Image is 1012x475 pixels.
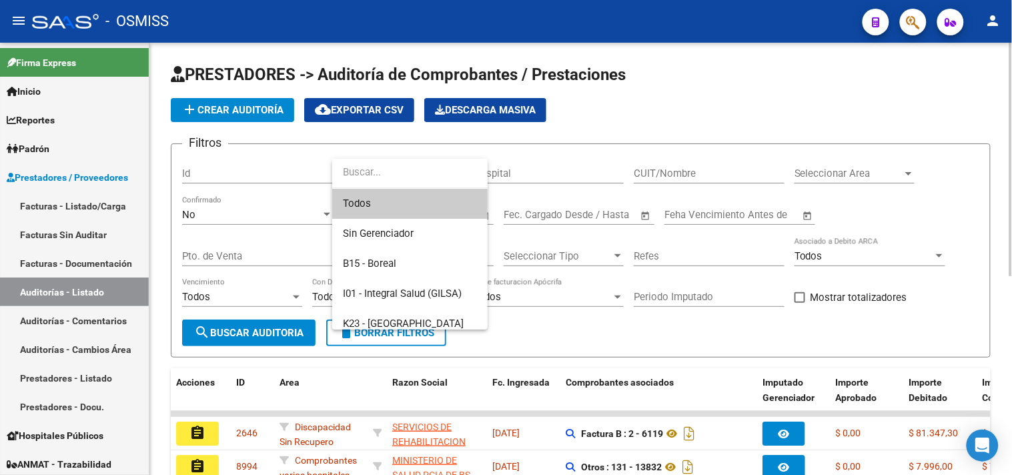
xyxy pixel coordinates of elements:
[343,227,414,240] span: Sin Gerenciador
[343,258,396,270] span: B15 - Boreal
[343,288,462,300] span: I01 - Integral Salud (GILSA)
[343,318,464,330] span: K23 - [GEOGRAPHIC_DATA]
[332,157,488,187] input: dropdown search
[967,430,999,462] div: Open Intercom Messenger
[343,189,477,219] span: Todos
